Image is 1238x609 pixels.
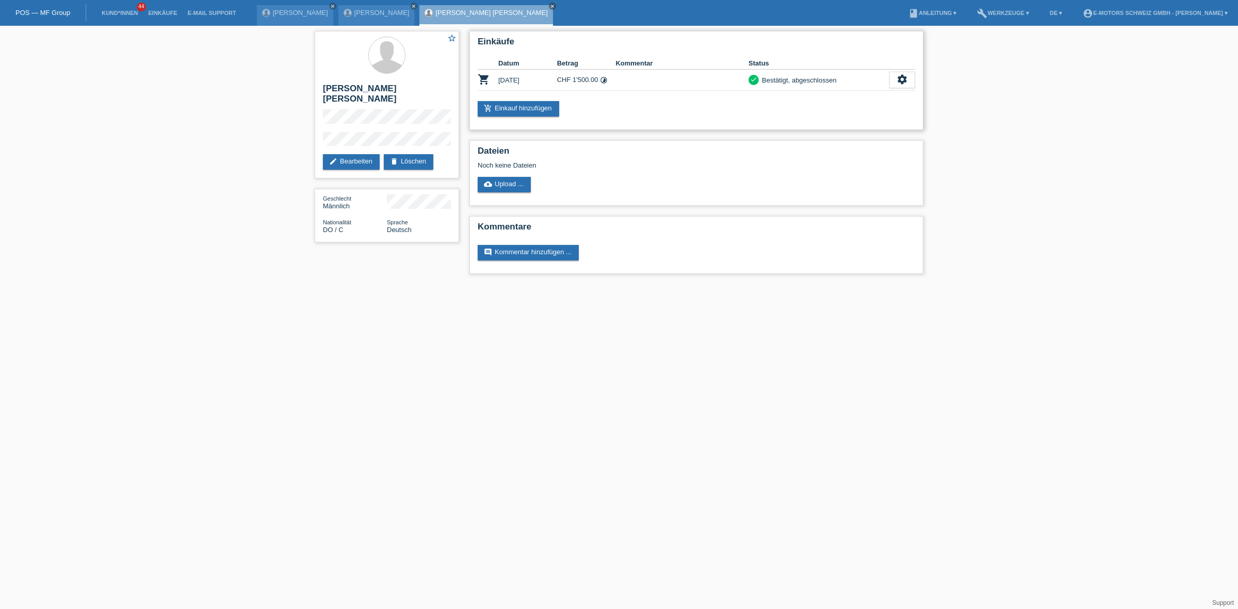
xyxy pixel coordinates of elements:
[137,3,146,11] span: 44
[750,76,757,83] i: check
[435,9,547,17] a: [PERSON_NAME] [PERSON_NAME]
[1083,8,1093,19] i: account_circle
[410,3,417,10] a: close
[384,154,433,170] a: deleteLöschen
[977,8,987,19] i: build
[329,3,336,10] a: close
[1212,599,1234,606] a: Support
[498,70,557,91] td: [DATE]
[183,10,241,16] a: E-Mail Support
[387,219,408,225] span: Sprache
[447,34,457,44] a: star_border
[600,76,608,84] i: 24 Raten
[615,57,748,70] th: Kommentar
[390,157,398,166] i: delete
[1078,10,1233,16] a: account_circleE-Motors Schweiz GmbH - [PERSON_NAME] ▾
[330,4,335,9] i: close
[478,177,531,192] a: cloud_uploadUpload ...
[387,226,412,234] span: Deutsch
[323,84,451,109] h2: [PERSON_NAME] [PERSON_NAME]
[748,57,889,70] th: Status
[323,154,380,170] a: editBearbeiten
[15,9,70,17] a: POS — MF Group
[354,9,410,17] a: [PERSON_NAME]
[323,226,344,234] span: Dominikanische Republik / C / 23.09.2015
[903,10,962,16] a: bookAnleitung ▾
[478,37,915,52] h2: Einkäufe
[323,194,387,210] div: Männlich
[273,9,328,17] a: [PERSON_NAME]
[557,57,616,70] th: Betrag
[498,57,557,70] th: Datum
[478,146,915,161] h2: Dateien
[550,4,555,9] i: close
[478,73,490,86] i: POSP00026718
[897,74,908,85] i: settings
[447,34,457,43] i: star_border
[484,180,492,188] i: cloud_upload
[484,104,492,112] i: add_shopping_cart
[478,222,915,237] h2: Kommentare
[759,75,837,86] div: Bestätigt, abgeschlossen
[908,8,919,19] i: book
[478,101,559,117] a: add_shopping_cartEinkauf hinzufügen
[484,248,492,256] i: comment
[411,4,416,9] i: close
[323,219,351,225] span: Nationalität
[478,161,793,169] div: Noch keine Dateien
[549,3,556,10] a: close
[96,10,143,16] a: Kund*innen
[557,70,616,91] td: CHF 1'500.00
[143,10,182,16] a: Einkäufe
[972,10,1034,16] a: buildWerkzeuge ▾
[329,157,337,166] i: edit
[478,245,579,260] a: commentKommentar hinzufügen ...
[323,195,351,202] span: Geschlecht
[1045,10,1067,16] a: DE ▾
